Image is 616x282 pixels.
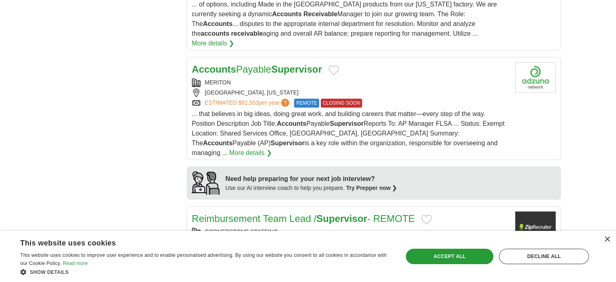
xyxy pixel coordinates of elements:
[231,30,262,37] strong: receivable
[192,39,234,48] a: More details ❯
[192,110,505,156] span: ... that believes in big ideas, doing great work, and building careers that matter—every step of ...
[346,185,397,191] a: Try Prepper now ❯
[192,1,497,37] span: ... of options, including Made in the [GEOGRAPHIC_DATA] products from our [US_STATE] factory. We ...
[20,252,387,266] span: This website uses cookies to improve user experience and to enable personalised advertising. By u...
[192,88,509,97] div: [GEOGRAPHIC_DATA], [US_STATE]
[316,213,367,224] strong: Supervisor
[604,237,610,243] div: Close
[30,269,69,275] span: Show details
[277,120,306,127] strong: Accounts
[303,11,337,17] strong: Receivable
[192,213,415,224] a: Reimbursement Team Lead /Supervisor- REMOTE
[192,64,236,75] strong: Accounts
[321,99,362,108] span: CLOSING SOON
[226,184,397,192] div: Use our AI interview coach to help you prepare.
[192,228,509,236] div: CORNERSTONE STAFFING
[330,120,364,127] strong: Supervisor
[63,260,88,266] a: Read more, opens a new window
[203,20,232,27] strong: Accounts
[281,99,289,107] span: ?
[229,148,272,158] a: More details ❯
[203,140,232,146] strong: Accounts
[20,268,392,276] div: Show details
[226,174,397,184] div: Need help preparing for your next job interview?
[201,30,229,37] strong: accounts
[205,99,291,108] a: ESTIMATED:$62,553per year?
[192,64,322,75] a: AccountsPayableSupervisor
[421,215,432,224] button: Add to favorite jobs
[20,236,371,248] div: This website uses cookies
[515,62,556,93] img: Company logo
[271,140,305,146] strong: Supervisor
[499,249,589,264] div: Decline all
[406,249,493,264] div: Accept all
[271,64,322,75] strong: Supervisor
[328,65,339,75] button: Add to favorite jobs
[192,78,509,87] div: MERITON
[294,99,319,108] span: REMOTE
[515,211,556,242] img: Company logo
[238,99,259,106] span: $62,553
[272,11,302,17] strong: Accounts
